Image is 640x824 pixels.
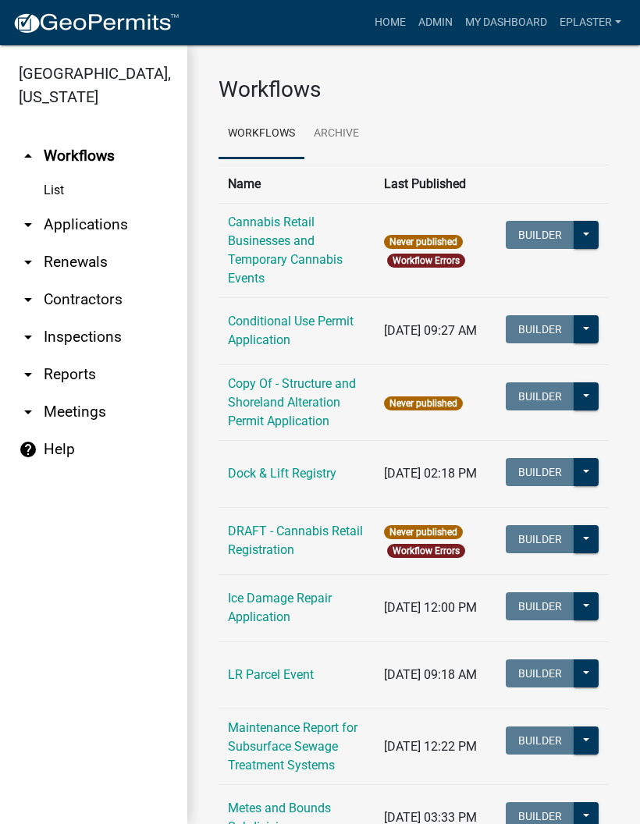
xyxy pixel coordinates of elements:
[219,165,375,203] th: Name
[19,440,37,459] i: help
[19,403,37,421] i: arrow_drop_down
[19,328,37,346] i: arrow_drop_down
[19,290,37,309] i: arrow_drop_down
[384,525,463,539] span: Never published
[228,376,356,428] a: Copy Of - Structure and Shoreland Alteration Permit Application
[228,314,354,347] a: Conditional Use Permit Application
[459,8,553,37] a: My Dashboard
[506,458,574,486] button: Builder
[506,382,574,410] button: Builder
[228,720,357,772] a: Maintenance Report for Subsurface Sewage Treatment Systems
[506,315,574,343] button: Builder
[384,667,477,682] span: [DATE] 09:18 AM
[228,466,336,481] a: Dock & Lift Registry
[19,215,37,234] i: arrow_drop_down
[219,76,609,103] h3: Workflows
[19,253,37,272] i: arrow_drop_down
[506,659,574,687] button: Builder
[384,323,477,338] span: [DATE] 09:27 AM
[368,8,412,37] a: Home
[384,466,477,481] span: [DATE] 02:18 PM
[228,215,343,286] a: Cannabis Retail Businesses and Temporary Cannabis Events
[375,165,496,203] th: Last Published
[506,726,574,755] button: Builder
[219,109,304,159] a: Workflows
[19,147,37,165] i: arrow_drop_up
[384,739,477,754] span: [DATE] 12:22 PM
[506,592,574,620] button: Builder
[384,600,477,615] span: [DATE] 12:00 PM
[304,109,368,159] a: Archive
[506,221,574,249] button: Builder
[228,667,314,682] a: LR Parcel Event
[393,255,460,266] a: Workflow Errors
[412,8,459,37] a: Admin
[228,591,332,624] a: Ice Damage Repair Application
[19,365,37,384] i: arrow_drop_down
[506,525,574,553] button: Builder
[228,524,363,557] a: DRAFT - Cannabis Retail Registration
[393,545,460,556] a: Workflow Errors
[553,8,628,37] a: eplaster
[384,235,463,249] span: Never published
[384,396,463,410] span: Never published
